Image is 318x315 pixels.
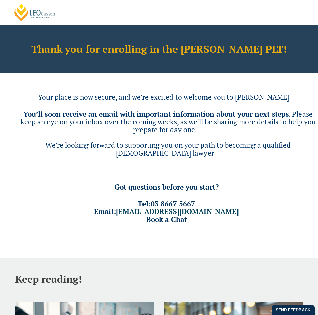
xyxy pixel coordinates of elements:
span: We’re looking forward to supporting you on your path to becoming a qualified [DEMOGRAPHIC_DATA] l... [45,140,291,157]
a: 03 8667 5667 [151,199,195,208]
span: Email: [94,207,239,216]
h2: Keep reading! [15,274,303,285]
iframe: LiveChat chat widget [273,270,301,298]
a: [PERSON_NAME] Centre for Law [13,3,56,22]
a: [EMAIL_ADDRESS][DOMAIN_NAME] [116,207,239,216]
b: You’ll soon receive an email with important information about your next steps [23,109,289,119]
span: Your place is now secure, and we’re excited to welcome you to [PERSON_NAME] [38,92,289,102]
span: Tel: [138,199,195,208]
span: . Please keep an eye on your inbox over the coming weeks, as we’ll be sharing more details to hel... [21,109,316,134]
a: Book a Chat [146,214,187,224]
b: Thank you for enrolling in the [PERSON_NAME] PLT! [31,42,287,56]
span: Got questions before you start? [115,182,219,192]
